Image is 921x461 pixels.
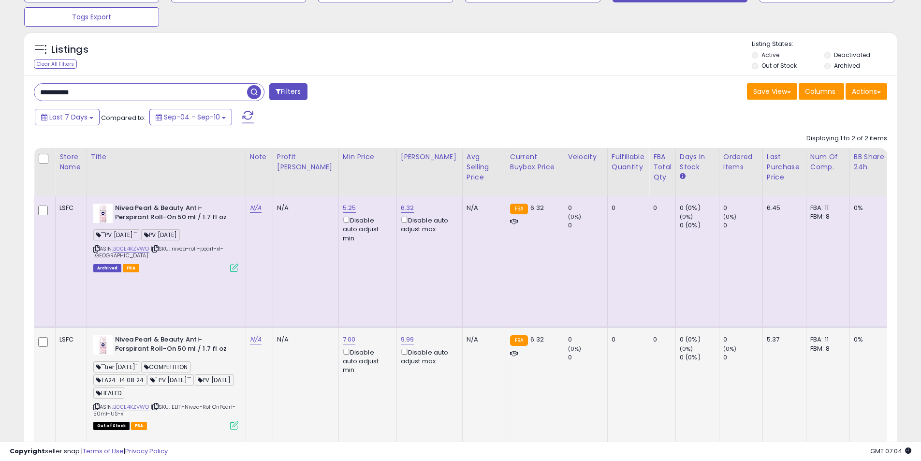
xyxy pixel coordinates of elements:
div: Last Purchase Price [767,152,802,182]
span: Last 7 Days [49,112,88,122]
span: TA24-14.08.24 [93,374,146,386]
div: 0 (0%) [680,204,719,212]
div: ASIN: [93,335,238,429]
small: (0%) [680,213,693,221]
button: Tags Export [24,7,159,27]
div: FBM: 8 [810,212,842,221]
div: N/A [467,204,498,212]
a: B00E4KZVWO [113,245,149,253]
div: N/A [467,335,498,344]
button: Sep-04 - Sep-10 [149,109,232,125]
div: N/A [277,335,331,344]
span: PV [DATE] [195,374,234,386]
span: | SKU: ELI11-Nivea-RollOnPearl-50ml-US-x1 [93,403,235,417]
span: FBA [131,422,147,430]
div: Days In Stock [680,152,715,172]
label: Archived [834,61,860,70]
span: COMPETITION [141,361,190,372]
div: ASIN: [93,204,238,271]
div: 0 (0%) [680,221,719,230]
div: 5.37 [767,335,799,344]
b: Nivea Pearl & Beauty Anti-Perspirant Roll-On 50 ml / 1.7 fl oz [115,204,233,224]
span: Sep-04 - Sep-10 [164,112,220,122]
div: 0 [723,221,762,230]
span: Compared to: [101,113,146,122]
div: FBA Total Qty [653,152,672,182]
div: Disable auto adjust max [401,347,455,366]
div: [PERSON_NAME] [401,152,458,162]
div: Min Price [343,152,393,162]
div: 0 [568,221,607,230]
div: 0 (0%) [680,353,719,362]
span: All listings that are currently out of stock and unavailable for purchase on Amazon [93,422,130,430]
div: Displaying 1 to 2 of 2 items [806,134,887,143]
span: Columns [805,87,835,96]
div: 0 [612,335,642,344]
a: 6.32 [401,203,414,213]
small: (0%) [680,345,693,353]
p: Listing States: [752,40,897,49]
div: 0 (0%) [680,335,719,344]
span: 6.32 [530,203,544,212]
div: 0 [723,353,762,362]
div: Disable auto adjust max [401,215,455,234]
a: N/A [250,335,262,344]
small: (0%) [723,345,737,353]
div: Title [91,152,242,162]
small: (0%) [568,345,582,353]
img: 314r6xlT3-L._SL40_.jpg [93,335,113,355]
div: seller snap | | [10,447,168,456]
div: 0% [854,335,886,344]
span: HEALED [93,387,124,399]
button: Columns [799,83,844,100]
span: ""PV [DATE]"" [93,229,140,240]
span: " PV [DATE]"" [147,374,194,386]
div: Disable auto adjust min [343,347,389,375]
button: Actions [846,83,887,100]
span: | SKU: nivea-roll-pearl-x1-[GEOGRAPHIC_DATA] [93,245,224,259]
label: Deactivated [834,51,870,59]
span: 2025-09-18 07:04 GMT [870,446,911,456]
div: 0 [653,335,668,344]
div: N/A [277,204,331,212]
div: FBM: 8 [810,344,842,353]
b: Nivea Pearl & Beauty Anti-Perspirant Roll-On 50 ml / 1.7 fl oz [115,335,233,356]
div: Current Buybox Price [510,152,560,172]
div: FBA: 11 [810,204,842,212]
a: N/A [250,203,262,213]
div: 0 [723,204,762,212]
small: FBA [510,335,528,346]
label: Active [761,51,779,59]
div: 0 [612,204,642,212]
small: (0%) [568,213,582,221]
a: 9.99 [401,335,414,344]
div: Ordered Items [723,152,759,172]
img: 314r6xlT3-L._SL40_.jpg [93,204,113,223]
div: Disable auto adjust min [343,215,389,243]
span: 6.32 [530,335,544,344]
div: 0 [568,204,607,212]
div: Velocity [568,152,603,162]
div: FBA: 11 [810,335,842,344]
span: ""tier [DATE]" [93,361,140,372]
a: Privacy Policy [125,446,168,456]
div: 6.45 [767,204,799,212]
div: Profit [PERSON_NAME] [277,152,335,172]
h5: Listings [51,43,88,57]
a: Terms of Use [83,446,124,456]
small: FBA [510,204,528,214]
button: Save View [747,83,797,100]
div: 0 [723,335,762,344]
small: (0%) [723,213,737,221]
div: 0 [568,335,607,344]
div: LSFC [59,204,79,212]
div: 0% [854,204,886,212]
span: FBA [123,264,139,272]
span: PV [DATE] [141,229,180,240]
div: 0 [568,353,607,362]
div: Fulfillable Quantity [612,152,645,172]
div: Num of Comp. [810,152,846,172]
div: 0 [653,204,668,212]
a: 5.25 [343,203,356,213]
strong: Copyright [10,446,45,456]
